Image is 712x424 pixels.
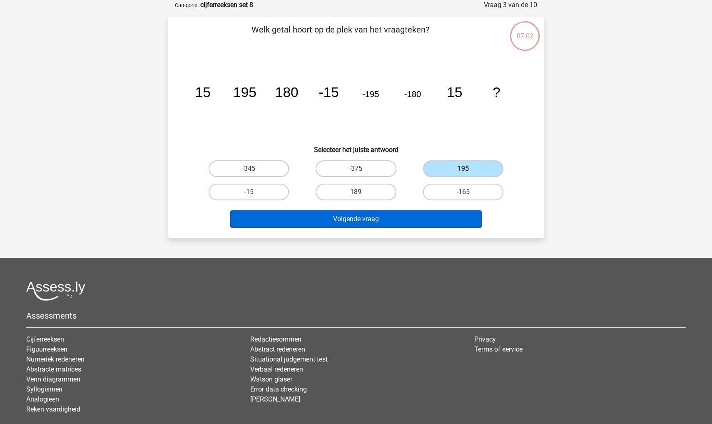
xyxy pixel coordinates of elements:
a: Abstracte matrices [26,365,81,373]
a: Syllogismen [26,385,62,393]
a: Redactiesommen [250,335,301,343]
tspan: 15 [447,85,462,100]
a: Terms of service [474,345,523,353]
a: Figuurreeksen [26,345,67,353]
strong: cijferreeksen set 8 [200,1,253,9]
a: Venn diagrammen [26,375,80,383]
label: -345 [209,160,289,177]
label: -165 [423,184,503,200]
tspan: 180 [275,85,299,100]
tspan: 195 [233,85,256,100]
tspan: -195 [362,90,379,99]
img: Assessly logo [26,281,85,301]
a: Abstract redeneren [250,345,305,353]
a: Reken vaardigheid [26,405,80,413]
a: Error data checking [250,385,307,393]
a: Numeriek redeneren [26,355,85,363]
tspan: -180 [404,90,421,99]
h5: Assessments [26,311,686,321]
a: Privacy [474,335,496,343]
a: [PERSON_NAME] [250,395,300,403]
tspan: 15 [195,85,211,100]
tspan: -15 [319,85,339,100]
div: 07:02 [509,20,540,41]
label: -375 [316,160,396,177]
a: Watson glaser [250,375,292,383]
tspan: ? [493,85,500,100]
button: Volgende vraag [230,210,482,228]
a: Cijferreeksen [26,335,64,343]
h6: Selecteer het juiste antwoord [182,139,530,154]
a: Analogieen [26,395,59,403]
a: Verbaal redeneren [250,365,303,373]
small: Categorie: [175,2,199,8]
label: 195 [423,160,503,177]
p: Welk getal hoort op de plek van het vraagteken? [182,23,499,48]
label: 189 [316,184,396,200]
label: -15 [209,184,289,200]
a: Situational judgement test [250,355,328,363]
